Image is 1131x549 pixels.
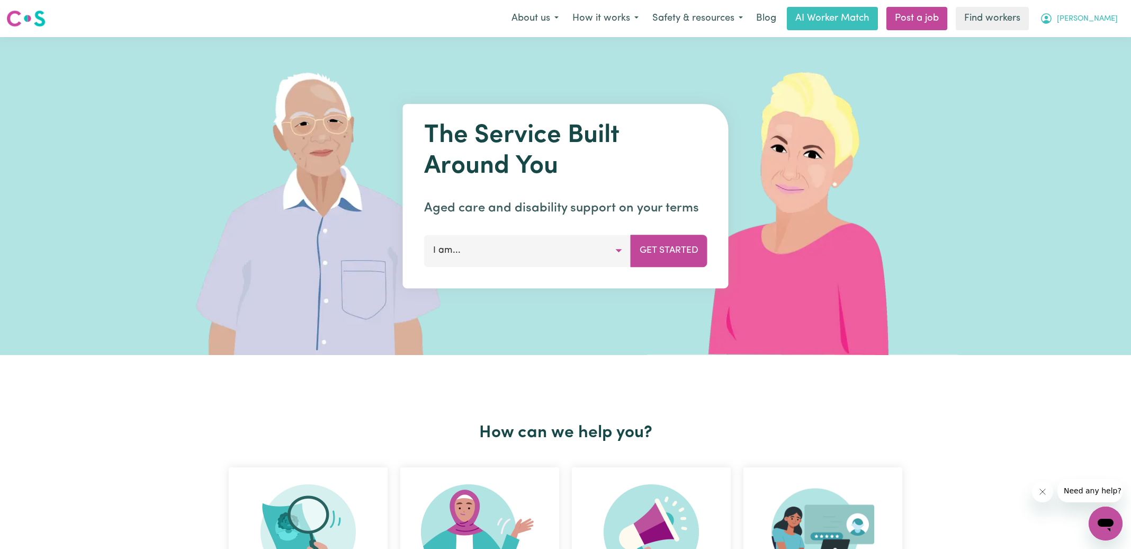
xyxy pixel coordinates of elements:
button: I am... [424,235,631,267]
a: Blog [750,7,783,30]
iframe: Close message [1032,481,1053,502]
h2: How can we help you? [222,423,909,443]
a: Find workers [956,7,1029,30]
span: [PERSON_NAME] [1057,13,1118,25]
a: AI Worker Match [787,7,878,30]
a: Careseekers logo [6,6,46,31]
button: About us [505,7,565,30]
iframe: Button to launch messaging window [1089,507,1123,541]
a: Post a job [886,7,947,30]
button: How it works [565,7,645,30]
img: Careseekers logo [6,9,46,28]
button: Get Started [631,235,707,267]
h1: The Service Built Around You [424,121,707,182]
button: My Account [1033,7,1125,30]
iframe: Message from company [1057,479,1123,502]
button: Safety & resources [645,7,750,30]
p: Aged care and disability support on your terms [424,199,707,218]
